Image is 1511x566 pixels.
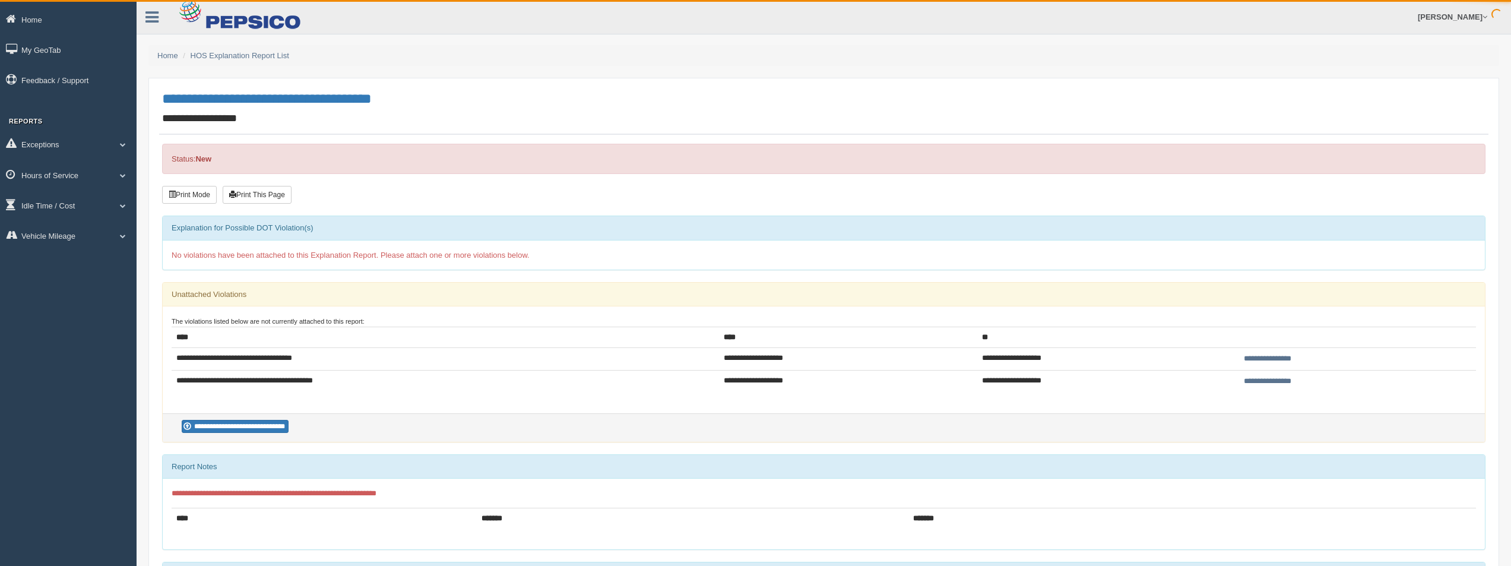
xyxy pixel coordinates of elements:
span: No violations have been attached to this Explanation Report. Please attach one or more violations... [172,251,530,260]
strong: New [195,154,211,163]
button: Print Mode [162,186,217,204]
a: HOS Explanation Report List [191,51,289,60]
button: Print This Page [223,186,292,204]
div: Report Notes [163,455,1485,479]
small: The violations listed below are not currently attached to this report: [172,318,365,325]
a: Home [157,51,178,60]
div: Explanation for Possible DOT Violation(s) [163,216,1485,240]
div: Status: [162,144,1485,174]
div: Unattached Violations [163,283,1485,306]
